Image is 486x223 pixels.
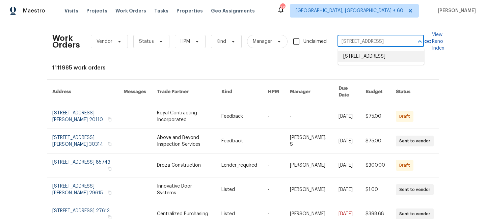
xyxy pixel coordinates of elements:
td: Innovative Door Systems [152,177,216,202]
span: Status [139,38,154,45]
span: Kind [217,38,226,45]
h2: Work Orders [52,35,80,48]
td: Royal Contracting Incorporated [152,104,216,129]
th: Messages [118,80,152,104]
span: Geo Assignments [211,7,255,14]
td: Above and Beyond Inspection Services [152,129,216,154]
td: - [285,104,333,129]
span: Properties [177,7,203,14]
span: Vendor [97,38,112,45]
th: Trade Partner [152,80,216,104]
td: - [263,104,285,129]
td: Lender_required [216,154,263,177]
th: Kind [216,80,263,104]
button: Copy Address [107,166,113,172]
td: [PERSON_NAME] [285,177,333,202]
a: View Reno Index [424,31,444,52]
input: Enter in an address [337,36,405,47]
span: Visits [64,7,78,14]
span: Manager [253,38,272,45]
span: HPM [181,38,190,45]
button: Copy Address [107,116,113,122]
td: - [263,154,285,177]
th: Due Date [333,80,360,104]
span: [GEOGRAPHIC_DATA], [GEOGRAPHIC_DATA] + 60 [296,7,403,14]
td: [PERSON_NAME] [285,154,333,177]
span: Projects [86,7,107,14]
span: Unclaimed [303,38,327,45]
td: Feedback [216,129,263,154]
button: Copy Address [107,214,113,220]
li: [STREET_ADDRESS] [338,51,424,62]
th: Manager [285,80,333,104]
td: Listed [216,177,263,202]
th: Budget [360,80,390,104]
span: [PERSON_NAME] [435,7,476,14]
td: Feedback [216,104,263,129]
button: Close [415,37,425,46]
span: Tasks [154,8,168,13]
td: - [263,129,285,154]
th: HPM [263,80,285,104]
button: Copy Address [107,141,113,147]
span: Maestro [23,7,45,14]
th: Status [390,80,439,104]
button: Copy Address [107,190,113,196]
td: [PERSON_NAME]. S [285,129,333,154]
th: Address [47,80,118,104]
span: Work Orders [115,7,146,14]
td: Droza Construction [152,154,216,177]
div: 1111985 work orders [52,64,434,71]
td: - [263,177,285,202]
div: 779 [280,4,285,11]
